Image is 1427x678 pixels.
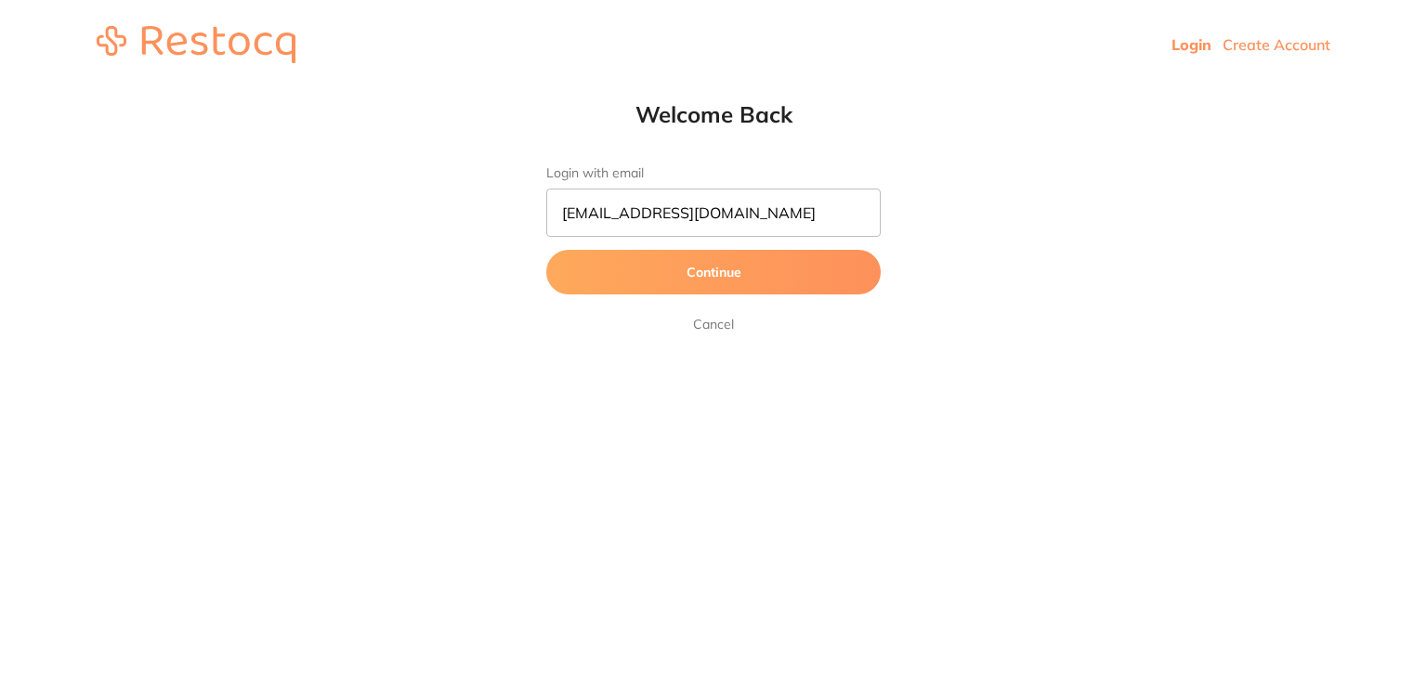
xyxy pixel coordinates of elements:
[546,250,881,294] button: Continue
[1223,35,1330,54] a: Create Account
[546,165,881,181] label: Login with email
[509,100,918,128] h1: Welcome Back
[689,313,738,335] a: Cancel
[97,26,295,63] img: restocq_logo.svg
[1172,35,1211,54] a: Login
